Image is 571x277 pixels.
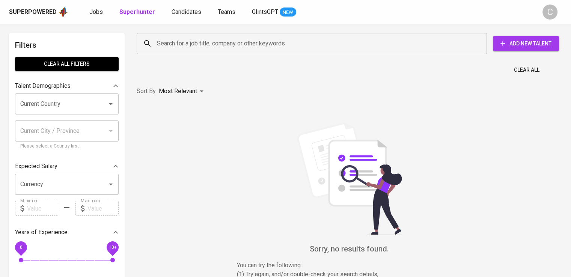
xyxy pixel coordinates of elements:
[27,201,58,216] input: Value
[105,99,116,109] button: Open
[159,84,206,98] div: Most Relevant
[493,36,559,51] button: Add New Talent
[89,8,103,15] span: Jobs
[252,8,296,17] a: GlintsGPT NEW
[499,39,553,48] span: Add New Talent
[119,8,155,15] b: Superhunter
[108,245,116,250] span: 10+
[511,63,542,77] button: Clear All
[15,39,119,51] h6: Filters
[172,8,203,17] a: Candidates
[15,57,119,71] button: Clear All filters
[15,159,119,174] div: Expected Salary
[237,261,462,270] p: You can try the following :
[89,8,104,17] a: Jobs
[280,9,296,16] span: NEW
[172,8,201,15] span: Candidates
[58,6,68,18] img: app logo
[293,122,406,235] img: file_searching.svg
[252,8,278,15] span: GlintsGPT
[9,6,68,18] a: Superpoweredapp logo
[218,8,235,15] span: Teams
[21,59,113,69] span: Clear All filters
[15,81,71,90] p: Talent Demographics
[119,8,157,17] a: Superhunter
[159,87,197,96] p: Most Relevant
[9,8,57,17] div: Superpowered
[137,243,562,255] h6: Sorry, no results found.
[15,162,57,171] p: Expected Salary
[105,179,116,190] button: Open
[542,5,557,20] div: C
[20,245,22,250] span: 0
[15,225,119,240] div: Years of Experience
[218,8,237,17] a: Teams
[514,65,539,75] span: Clear All
[15,78,119,93] div: Talent Demographics
[87,201,119,216] input: Value
[20,143,113,150] p: Please select a Country first
[15,228,68,237] p: Years of Experience
[137,87,156,96] p: Sort By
